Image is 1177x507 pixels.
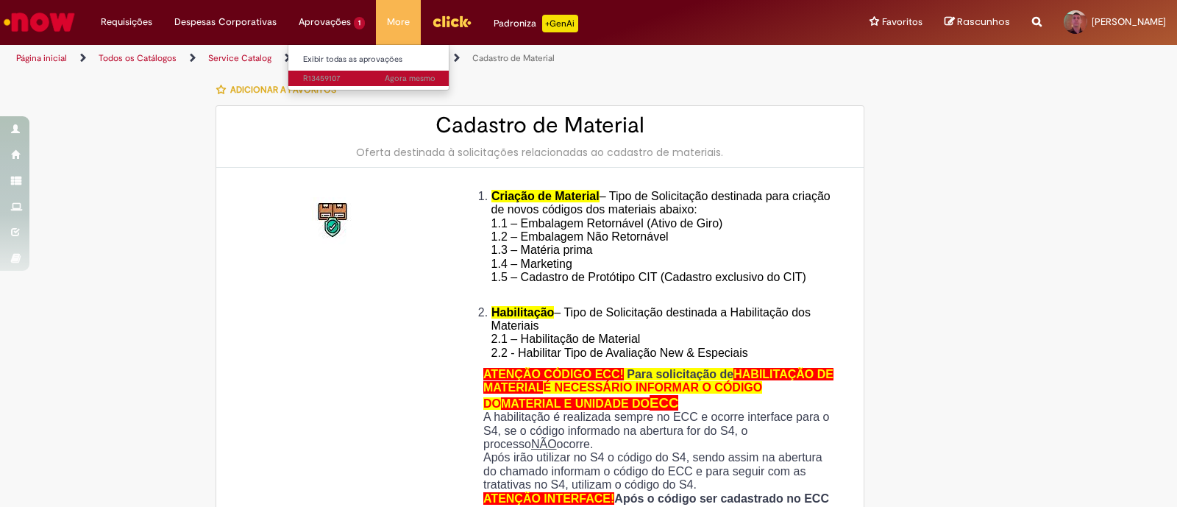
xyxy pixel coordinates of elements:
a: Aberto R13459107 : [288,71,450,87]
span: Adicionar a Favoritos [230,84,336,96]
ul: Trilhas de página [11,45,774,72]
img: ServiceNow [1,7,77,37]
a: Cadastro de Material [472,52,555,64]
span: Requisições [101,15,152,29]
p: +GenAi [542,15,578,32]
span: É NECESSÁRIO INFORMAR O CÓDIGO DO [483,381,762,409]
span: Aprovações [299,15,351,29]
span: 1 [354,17,365,29]
a: Service Catalog [208,52,271,64]
span: More [387,15,410,29]
span: HABILITAÇÃO DE MATERIAL [483,368,833,394]
span: Criação de Material [491,190,600,202]
p: Após irão utilizar no S4 o código do S4, sendo assim na abertura do chamado informam o código do ... [483,451,838,492]
time: 28/08/2025 16:22:45 [385,73,435,84]
div: Padroniza [494,15,578,32]
span: MATERIAL E UNIDADE DO [501,397,650,410]
span: – Tipo de Solicitação destinada para criação de novos códigos dos materiais abaixo: 1.1 – Embalag... [491,190,831,297]
span: Para solicitação de [627,368,733,380]
a: Exibir todas as aprovações [288,52,450,68]
span: Despesas Corporativas [174,15,277,29]
u: NÃO [531,438,557,450]
span: ATENÇÃO INTERFACE! [483,492,614,505]
span: – Tipo de Solicitação destinada a Habilitação dos Materiais 2.1 – Habilitação de Material 2.2 - H... [491,306,811,359]
span: ECC [650,395,678,411]
button: Adicionar a Favoritos [216,74,344,105]
a: Todos os Catálogos [99,52,177,64]
p: A habilitação é realizada sempre no ECC e ocorre interface para o S4, se o código informado na ab... [483,411,838,451]
h2: Cadastro de Material [231,113,849,138]
img: click_logo_yellow_360x200.png [432,10,472,32]
span: R13459107 [303,73,435,85]
span: ATENÇÃO CÓDIGO ECC! [483,368,624,380]
span: Habilitação [491,306,554,319]
a: Rascunhos [945,15,1010,29]
span: Rascunhos [957,15,1010,29]
span: [PERSON_NAME] [1092,15,1166,28]
img: Cadastro de Material [310,197,358,244]
a: Página inicial [16,52,67,64]
span: Agora mesmo [385,73,435,84]
ul: Aprovações [288,44,449,91]
span: Favoritos [882,15,922,29]
div: Oferta destinada à solicitações relacionadas ao cadastro de materiais. [231,145,849,160]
